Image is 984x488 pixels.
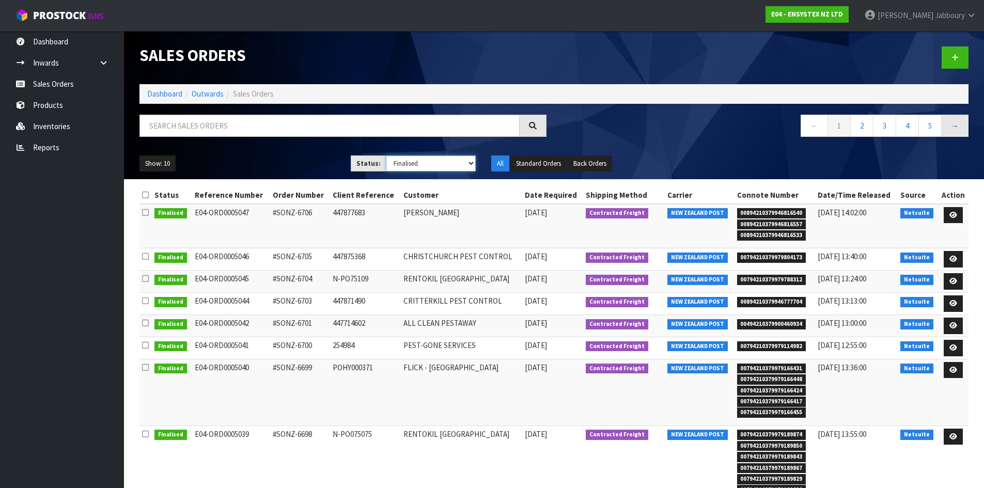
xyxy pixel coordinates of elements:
td: #SONZ-6705 [270,248,330,271]
th: Action [938,187,969,203]
span: [DATE] 13:00:00 [818,318,866,328]
span: [DATE] [525,274,547,284]
span: Finalised [154,319,187,329]
td: 254984 [330,337,401,359]
span: 00794210379979166455 [737,407,806,418]
td: PEST-GONE SERVICES [401,337,522,359]
th: Client Reference [330,187,401,203]
span: [PERSON_NAME] [878,10,933,20]
span: 00794210379979166417 [737,397,806,407]
th: Order Number [270,187,330,203]
span: Contracted Freight [586,275,648,285]
td: E04-ORD0005046 [192,248,270,271]
small: WMS [88,11,104,21]
td: 447875368 [330,248,401,271]
span: Contracted Freight [586,319,648,329]
span: 00794210379979166424 [737,386,806,396]
span: [DATE] 13:40:00 [818,251,866,261]
th: Status [152,187,192,203]
a: Outwards [192,89,224,99]
span: Contracted Freight [586,253,648,263]
td: E04-ORD0005044 [192,293,270,315]
span: [DATE] 12:55:00 [818,340,866,350]
span: Contracted Freight [586,297,648,307]
span: 00794210379979166448 [737,374,806,385]
td: 447714602 [330,315,401,337]
span: NEW ZEALAND POST [667,275,728,285]
th: Customer [401,187,522,203]
span: [DATE] 13:55:00 [818,429,866,439]
span: [DATE] [525,318,547,328]
button: Show: 10 [139,155,176,172]
h1: Sales Orders [139,46,546,64]
strong: Status: [356,159,381,168]
td: #SONZ-6699 [270,359,330,426]
button: Standard Orders [510,155,567,172]
img: cube-alt.png [15,9,28,22]
th: Date Required [522,187,583,203]
span: [DATE] [525,340,547,350]
td: RENTOKIL [GEOGRAPHIC_DATA] [401,271,522,293]
span: Netsuite [900,275,933,285]
td: N-PO75109 [330,271,401,293]
a: 5 [918,115,942,137]
span: Netsuite [900,297,933,307]
span: 00894210379946816540 [737,208,806,218]
span: NEW ZEALAND POST [667,364,728,374]
span: Sales Orders [233,89,274,99]
td: [PERSON_NAME] [401,204,522,248]
td: #SONZ-6700 [270,337,330,359]
span: Netsuite [900,364,933,374]
td: #SONZ-6704 [270,271,330,293]
span: Finalised [154,364,187,374]
td: FLICK - [GEOGRAPHIC_DATA] [401,359,522,426]
td: ALL CLEAN PESTAWAY [401,315,522,337]
span: 00794210379979788312 [737,275,806,285]
td: E04-ORD0005045 [192,271,270,293]
th: Shipping Method [583,187,665,203]
td: E04-ORD0005042 [192,315,270,337]
span: 00894210379946777704 [737,297,806,307]
span: Netsuite [900,341,933,352]
span: Netsuite [900,253,933,263]
span: Finalised [154,430,187,440]
td: CRITTERKILL PEST CONTROL [401,293,522,315]
a: → [941,115,969,137]
span: NEW ZEALAND POST [667,253,728,263]
td: CHRISTCHURCH PEST CONTROL [401,248,522,271]
a: ← [801,115,828,137]
a: 2 [850,115,873,137]
span: ProStock [33,9,86,22]
span: NEW ZEALAND POST [667,430,728,440]
td: #SONZ-6701 [270,315,330,337]
span: NEW ZEALAND POST [667,208,728,218]
button: All [491,155,509,172]
th: Date/Time Released [815,187,898,203]
td: 447871490 [330,293,401,315]
a: 4 [896,115,919,137]
span: Netsuite [900,319,933,329]
span: Contracted Freight [586,208,648,218]
span: [DATE] [525,296,547,306]
strong: E04 - ENSYSTEX NZ LTD [771,10,843,19]
a: 3 [873,115,896,137]
a: 1 [827,115,851,137]
span: Finalised [154,275,187,285]
span: 00794210379979189843 [737,452,806,462]
span: 00894210379946816533 [737,230,806,241]
span: Netsuite [900,208,933,218]
a: Dashboard [147,89,182,99]
span: Contracted Freight [586,364,648,374]
span: Netsuite [900,430,933,440]
span: Finalised [154,253,187,263]
td: #SONZ-6703 [270,293,330,315]
td: E04-ORD0005047 [192,204,270,248]
span: [DATE] [525,208,547,217]
td: 447877683 [330,204,401,248]
td: E04-ORD0005041 [192,337,270,359]
td: E04-ORD0005040 [192,359,270,426]
span: 00794210379979804173 [737,253,806,263]
th: Reference Number [192,187,270,203]
span: Finalised [154,208,187,218]
span: NEW ZEALAND POST [667,297,728,307]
